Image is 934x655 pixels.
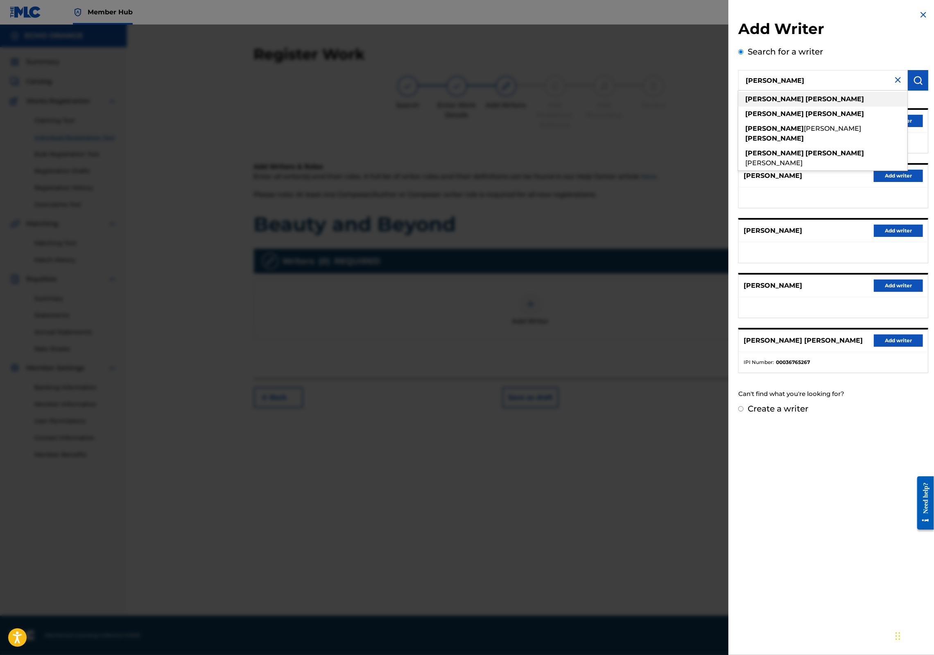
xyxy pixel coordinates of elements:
[911,469,934,537] iframe: Resource Center
[893,616,934,655] iframe: Chat Widget
[874,170,923,182] button: Add writer
[744,226,802,236] p: [PERSON_NAME]
[748,404,808,414] label: Create a writer
[744,171,802,181] p: [PERSON_NAME]
[738,385,928,403] div: Can't find what you're looking for?
[805,149,864,157] strong: [PERSON_NAME]
[874,334,923,347] button: Add writer
[776,359,810,366] strong: 00036765267
[738,70,908,91] input: Search writer's name or IPI Number
[744,281,802,291] p: [PERSON_NAME]
[805,110,864,118] strong: [PERSON_NAME]
[913,75,923,85] img: Search Works
[745,159,803,167] span: [PERSON_NAME]
[73,7,83,17] img: Top Rightsholder
[738,20,928,41] h2: Add Writer
[805,95,864,103] strong: [PERSON_NAME]
[744,336,863,346] p: [PERSON_NAME] [PERSON_NAME]
[893,616,934,655] div: Widget de chat
[804,125,861,132] span: [PERSON_NAME]
[88,7,133,17] span: Member Hub
[745,95,804,103] strong: [PERSON_NAME]
[893,75,903,85] img: close
[744,359,774,366] span: IPI Number :
[874,225,923,237] button: Add writer
[745,110,804,118] strong: [PERSON_NAME]
[10,6,41,18] img: MLC Logo
[874,280,923,292] button: Add writer
[896,624,900,648] div: Glisser
[748,47,823,57] label: Search for a writer
[745,134,804,142] strong: [PERSON_NAME]
[745,125,804,132] strong: [PERSON_NAME]
[745,149,804,157] strong: [PERSON_NAME]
